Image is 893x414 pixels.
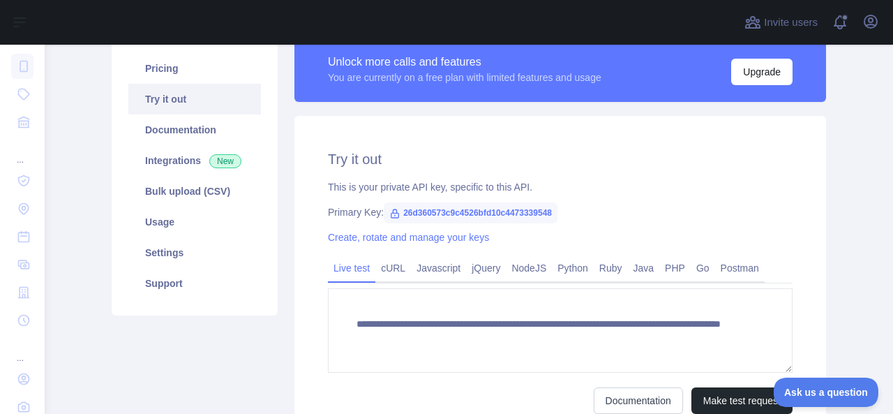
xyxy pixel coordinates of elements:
[506,257,552,279] a: NodeJS
[328,149,793,169] h2: Try it out
[628,257,660,279] a: Java
[128,268,261,299] a: Support
[411,257,466,279] a: Javascript
[552,257,594,279] a: Python
[128,53,261,84] a: Pricing
[384,202,557,223] span: 26d360573c9c4526bfd10c4473339548
[375,257,411,279] a: cURL
[128,237,261,268] a: Settings
[128,84,261,114] a: Try it out
[328,205,793,219] div: Primary Key:
[774,378,879,407] iframe: Toggle Customer Support
[691,257,715,279] a: Go
[11,138,33,165] div: ...
[209,154,241,168] span: New
[128,207,261,237] a: Usage
[594,257,628,279] a: Ruby
[594,387,683,414] a: Documentation
[328,257,375,279] a: Live test
[128,176,261,207] a: Bulk upload (CSV)
[128,145,261,176] a: Integrations New
[328,54,601,71] div: Unlock more calls and features
[328,180,793,194] div: This is your private API key, specific to this API.
[659,257,691,279] a: PHP
[328,71,601,84] div: You are currently on a free plan with limited features and usage
[731,59,793,85] button: Upgrade
[466,257,506,279] a: jQuery
[11,336,33,364] div: ...
[128,114,261,145] a: Documentation
[742,11,820,34] button: Invite users
[328,232,489,243] a: Create, rotate and manage your keys
[715,257,765,279] a: Postman
[764,15,818,31] span: Invite users
[691,387,793,414] button: Make test request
